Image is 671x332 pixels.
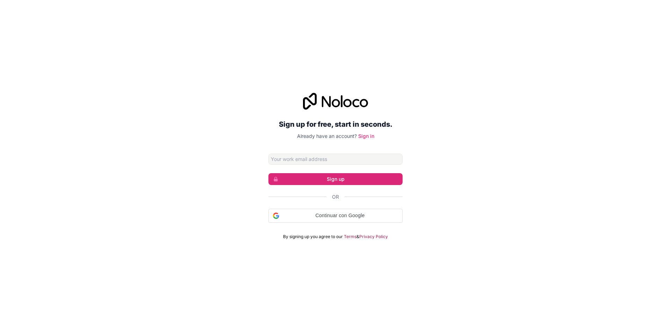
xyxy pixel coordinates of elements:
[297,133,357,139] span: Already have an account?
[282,212,398,219] span: Continuar con Google
[344,234,356,239] a: Terms
[268,154,403,165] input: Email address
[268,118,403,131] h2: Sign up for free, start in seconds.
[358,133,374,139] a: Sign in
[332,193,339,200] span: Or
[283,234,343,239] span: By signing up you agree to our
[356,234,359,239] span: &
[359,234,388,239] a: Privacy Policy
[268,209,403,223] div: Continuar con Google
[268,173,403,185] button: Sign up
